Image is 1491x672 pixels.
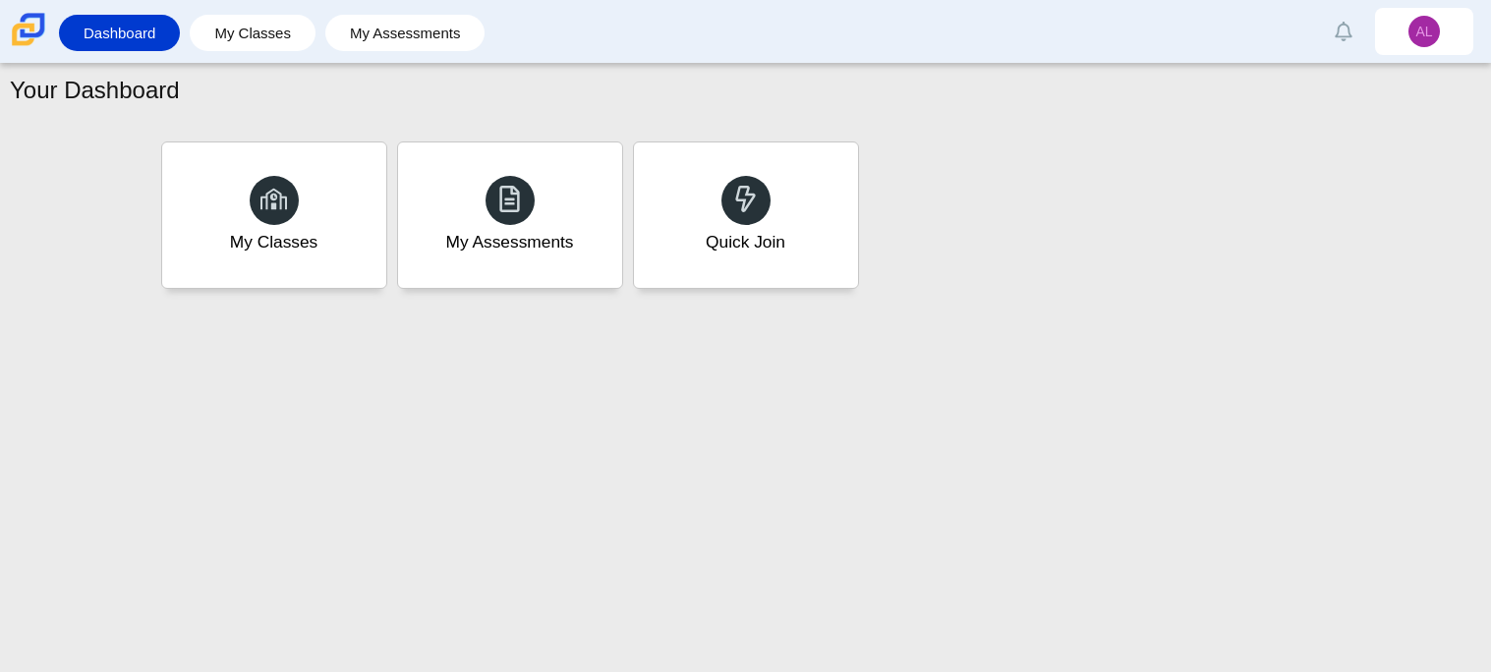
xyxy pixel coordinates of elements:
a: Alerts [1322,10,1365,53]
div: Quick Join [706,230,785,254]
a: AL [1375,8,1473,55]
a: My Assessments [335,15,476,51]
span: AL [1415,25,1432,38]
div: My Assessments [446,230,574,254]
a: Dashboard [69,15,170,51]
a: My Assessments [397,141,623,289]
h1: Your Dashboard [10,74,180,107]
a: My Classes [200,15,306,51]
a: My Classes [161,141,387,289]
img: Carmen School of Science & Technology [8,9,49,50]
div: My Classes [230,230,318,254]
a: Quick Join [633,141,859,289]
a: Carmen School of Science & Technology [8,36,49,53]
